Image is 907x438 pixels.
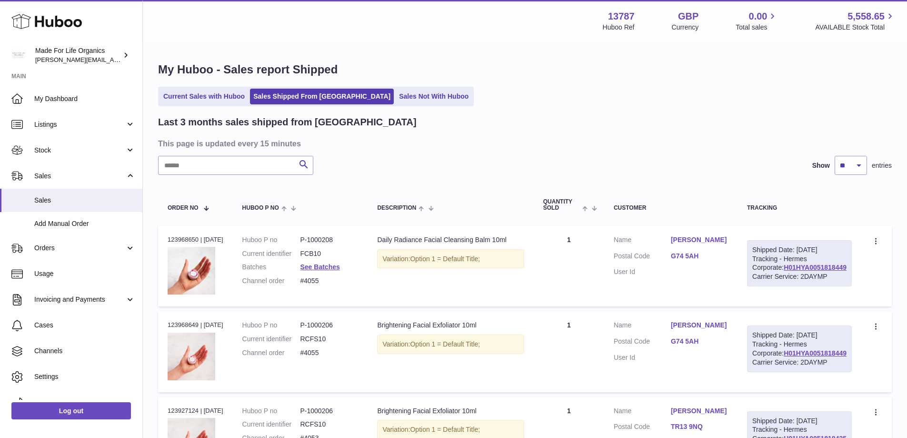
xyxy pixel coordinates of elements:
a: Log out [11,402,131,419]
dt: User Id [614,353,671,362]
dt: Postal Code [614,252,671,263]
a: Current Sales with Huboo [160,89,248,104]
div: Tracking - Hermes Corporate: [747,326,852,372]
dd: P-1000208 [300,235,358,244]
div: Huboo Ref [603,23,635,32]
td: 1 [534,226,604,306]
div: Customer [614,205,728,211]
span: Option 1 = Default Title; [410,340,480,348]
span: My Dashboard [34,94,135,103]
div: Brightening Facial Exfoliator 10ml [377,321,524,330]
span: Usage [34,269,135,278]
a: [PERSON_NAME] [671,407,728,416]
div: Brightening Facial Exfoliator 10ml [377,407,524,416]
dt: Current identifier [242,420,300,429]
div: Daily Radiance Facial Cleansing Balm 10ml [377,235,524,244]
span: entries [872,161,892,170]
dd: P-1000206 [300,407,358,416]
dd: P-1000206 [300,321,358,330]
td: 1 [534,311,604,392]
strong: 13787 [608,10,635,23]
dt: Current identifier [242,335,300,344]
dt: Huboo P no [242,407,300,416]
span: 0.00 [749,10,767,23]
span: Channels [34,346,135,356]
span: AVAILABLE Stock Total [815,23,896,32]
div: Shipped Date: [DATE] [752,245,847,255]
a: H01HYA0051818449 [784,264,847,271]
div: Tracking [747,205,852,211]
dt: Current identifier [242,249,300,258]
dt: Batches [242,263,300,272]
dd: #4055 [300,348,358,357]
div: Shipped Date: [DATE] [752,331,847,340]
dt: Postal Code [614,422,671,434]
div: Carrier Service: 2DAYMP [752,358,847,367]
div: Variation: [377,335,524,354]
span: Order No [168,205,199,211]
a: 0.00 Total sales [736,10,778,32]
label: Show [812,161,830,170]
div: 123927124 | [DATE] [168,407,223,415]
a: G74 5AH [671,252,728,261]
span: Orders [34,244,125,253]
span: Invoicing and Payments [34,295,125,304]
a: Sales Not With Huboo [396,89,472,104]
dt: Postal Code [614,337,671,348]
a: See Batches [300,263,339,271]
h2: Last 3 months sales shipped from [GEOGRAPHIC_DATA] [158,116,417,129]
dd: RCFS10 [300,420,358,429]
dd: #4055 [300,276,358,285]
dt: Name [614,235,671,247]
dt: Huboo P no [242,235,300,244]
div: Carrier Service: 2DAYMP [752,272,847,281]
img: brightening-facial-exfoliator-10ml-rcfs10-5.jpg [168,333,215,380]
span: Option 1 = Default Title; [410,255,480,263]
span: Sales [34,172,125,181]
div: Tracking - Hermes Corporate: [747,240,852,287]
span: Description [377,205,416,211]
dt: Name [614,321,671,332]
a: 5,558.65 AVAILABLE Stock Total [815,10,896,32]
span: [PERSON_NAME][EMAIL_ADDRESS][PERSON_NAME][DOMAIN_NAME] [35,56,242,63]
dt: Channel order [242,276,300,285]
div: 123968650 | [DATE] [168,235,223,244]
div: Variation: [377,249,524,269]
span: Huboo P no [242,205,279,211]
span: Returns [34,398,135,407]
span: Option 1 = Default Title; [410,426,480,433]
span: Add Manual Order [34,219,135,228]
div: 123968649 | [DATE] [168,321,223,329]
dt: Name [614,407,671,418]
strong: GBP [678,10,698,23]
img: geoff.winwood@madeforlifeorganics.com [11,48,26,62]
a: G74 5AH [671,337,728,346]
span: Cases [34,321,135,330]
dt: Huboo P no [242,321,300,330]
img: daily-radiance-facial-cleansing-balm-10ml-fcb10-5.jpg [168,247,215,295]
span: Total sales [736,23,778,32]
span: Sales [34,196,135,205]
dt: Channel order [242,348,300,357]
span: Stock [34,146,125,155]
span: Quantity Sold [543,199,580,211]
a: H01HYA0051818449 [784,349,847,357]
dt: User Id [614,267,671,276]
dd: FCB10 [300,249,358,258]
dd: RCFS10 [300,335,358,344]
a: [PERSON_NAME] [671,321,728,330]
div: Made For Life Organics [35,46,121,64]
a: Sales Shipped From [GEOGRAPHIC_DATA] [250,89,394,104]
span: Listings [34,120,125,129]
a: [PERSON_NAME] [671,235,728,244]
h3: This page is updated every 15 minutes [158,138,889,149]
a: TR13 9NQ [671,422,728,431]
span: Settings [34,372,135,381]
div: Shipped Date: [DATE] [752,417,847,426]
span: 5,558.65 [847,10,885,23]
h1: My Huboo - Sales report Shipped [158,62,892,77]
div: Currency [672,23,699,32]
